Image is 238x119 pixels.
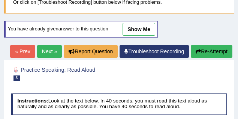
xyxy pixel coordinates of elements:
[11,65,145,81] h2: Practice Speaking: Read Aloud
[191,45,232,58] button: Re-Attempt
[120,45,189,58] a: Troubleshoot Recording
[17,98,48,104] b: Instructions:
[37,45,62,58] a: Next »
[13,75,20,81] span: 3
[11,93,227,115] h4: Look at the text below. In 40 seconds, you must read this text aloud as naturally and as clearly ...
[123,23,155,36] a: show me
[10,45,35,58] a: « Prev
[4,21,158,38] div: You have already given answer to this question
[64,45,118,58] button: Report Question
